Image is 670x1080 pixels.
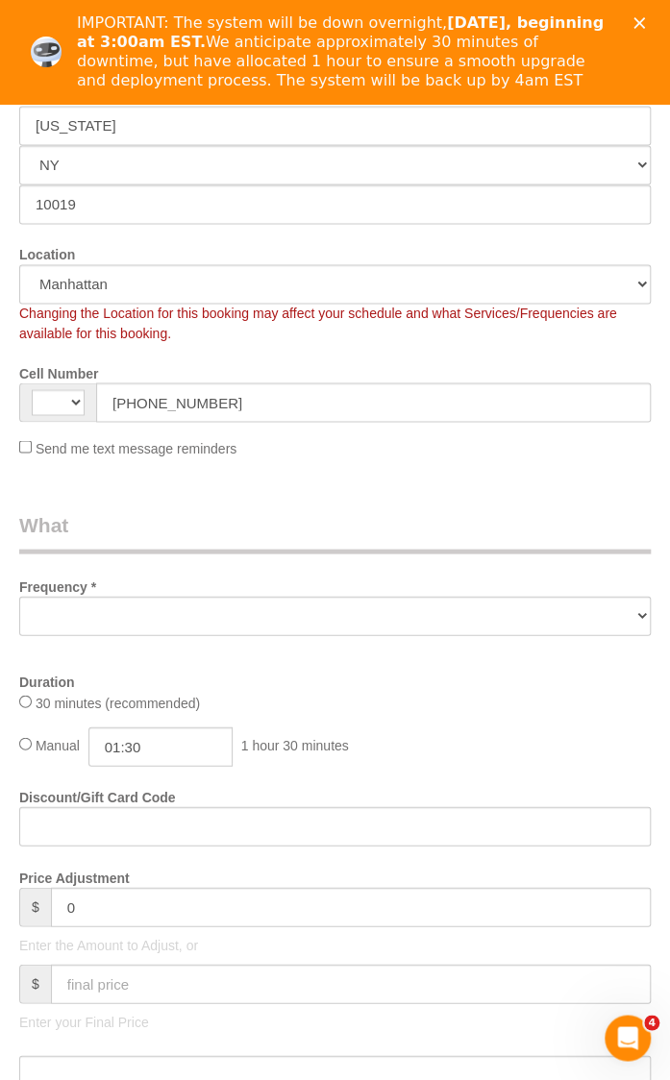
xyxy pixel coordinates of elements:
p: Enter your Final Price [19,1012,651,1031]
div: Close [633,17,653,29]
iframe: Intercom live chat [605,1015,651,1061]
label: Frequency * [5,570,111,596]
label: Location [5,238,89,264]
span: Manual [36,737,80,752]
input: City [19,106,651,145]
input: Zip Code [19,184,651,224]
label: Discount/Gift Card Code [5,780,190,806]
span: 30 minutes (recommended) [36,695,200,710]
span: 4 [644,1015,659,1030]
label: Price Adjustment [5,861,144,887]
span: 1 hour 30 minutes [241,737,349,752]
span: $ [19,887,51,926]
legend: What [19,510,651,553]
span: Send me text message reminders [36,440,236,455]
span: Changing the Location for this booking may affect your schedule and what Services/Frequencies are... [19,306,617,340]
img: Profile image for Ellie [31,37,62,67]
label: Cell Number [5,356,112,382]
p: Enter the Amount to Adjust, or [19,935,651,954]
b: [DATE], beginning at 3:00am EST. [77,13,604,51]
div: IMPORTANT: The system will be down overnight, We anticipate approximately 30 minutes of downtime,... [77,13,608,90]
input: Cell Number [96,382,651,422]
label: Duration [5,665,89,691]
input: final price [51,964,651,1003]
span: $ [19,964,51,1003]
